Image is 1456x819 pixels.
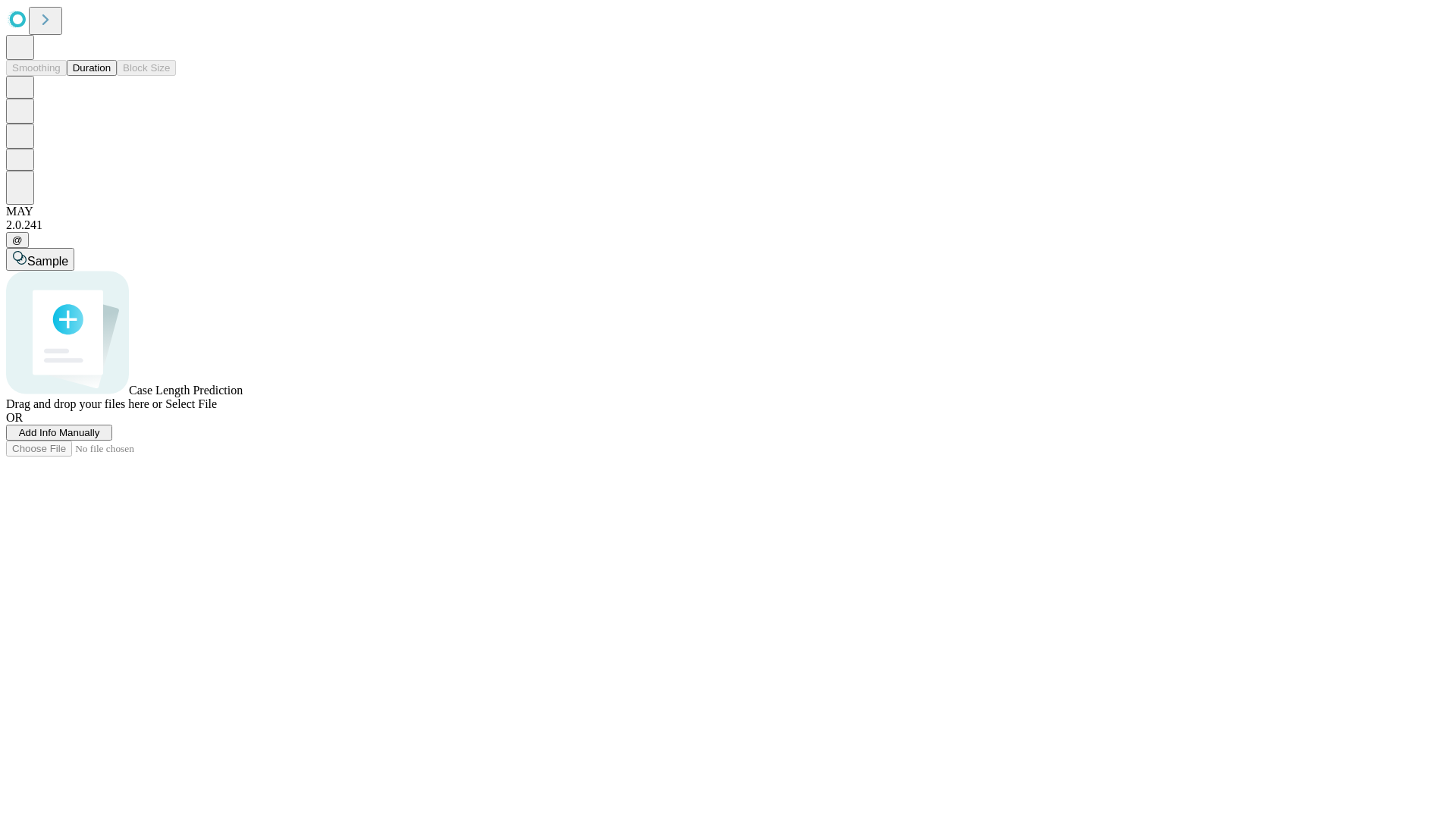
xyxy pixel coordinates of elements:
[12,234,23,246] span: @
[6,411,23,424] span: OR
[6,218,1450,232] div: 2.0.241
[165,397,217,410] span: Select File
[6,425,112,441] button: Add Info Manually
[6,232,29,248] button: @
[6,205,1450,218] div: MAY
[129,384,243,397] span: Case Length Prediction
[27,255,68,268] span: Sample
[117,60,176,76] button: Block Size
[6,248,74,271] button: Sample
[6,397,162,410] span: Drag and drop your files here or
[19,427,100,438] span: Add Info Manually
[6,60,67,76] button: Smoothing
[67,60,117,76] button: Duration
